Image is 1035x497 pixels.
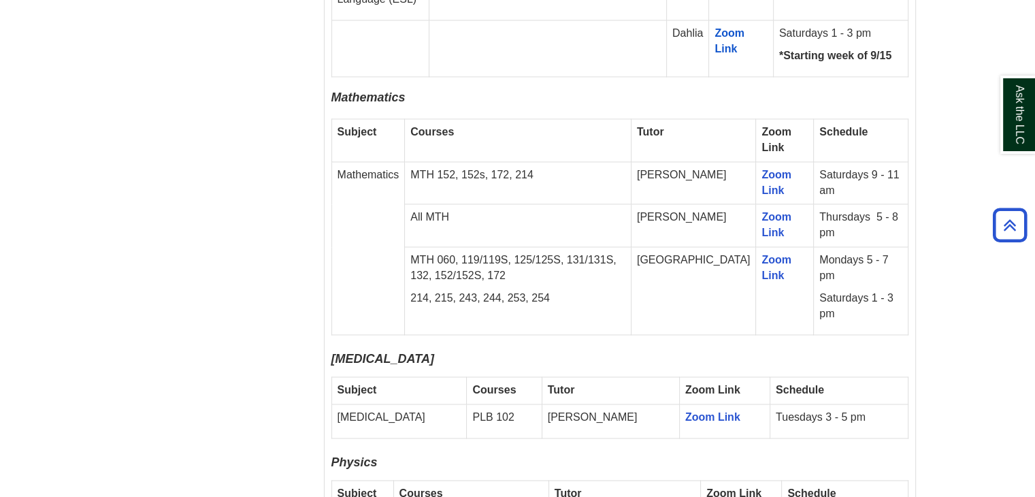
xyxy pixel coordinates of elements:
[819,253,902,284] p: Mondays 5 - 7 pm
[542,404,679,438] td: [PERSON_NAME]
[338,126,377,138] strong: Subject
[779,50,891,61] strong: *Starting week of 9/15
[410,253,625,284] p: MTH 060, 119/119S, 125/125S, 131/131S, 132, 152/152S, 172
[472,410,536,426] p: PLB 102
[685,411,740,423] a: Zoom Link
[331,161,405,334] td: Mathematics
[814,161,908,204] td: Saturdays 9 - 11 am
[338,384,377,396] strong: Subject
[472,384,516,396] strong: Courses
[714,27,747,54] a: Zoom Link
[631,204,756,247] td: [PERSON_NAME]
[666,20,708,76] td: Dahlia
[331,404,467,438] td: [MEDICAL_DATA]
[776,410,902,426] p: Tuesdays 3 - 5 pm
[761,254,791,281] a: Zoom Link
[410,126,454,138] strong: Courses
[410,210,625,225] p: All MTH
[331,352,434,366] i: [MEDICAL_DATA]
[819,291,902,322] p: Saturdays 1 - 3 pm
[988,216,1032,234] a: Back to Top
[410,291,625,306] p: 214, 215, 243, 244, 253, 254
[761,211,791,238] a: Zoom Link
[685,384,740,396] strong: Zoom Link
[761,169,791,196] a: Zoom Link
[548,384,575,396] strong: Tutor
[776,384,824,396] strong: Schedule
[814,204,908,247] td: Thursdays 5 - 8 pm
[405,161,631,204] td: MTH 152, 152s, 172, 214
[631,247,756,334] td: [GEOGRAPHIC_DATA]
[637,126,664,138] strong: Tutor
[779,26,902,42] p: Saturdays 1 - 3 pm
[631,161,756,204] td: [PERSON_NAME]
[761,126,791,153] strong: Zoom Link
[819,126,868,138] strong: Schedule
[331,91,406,104] span: Mathematics
[331,455,378,469] i: Physics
